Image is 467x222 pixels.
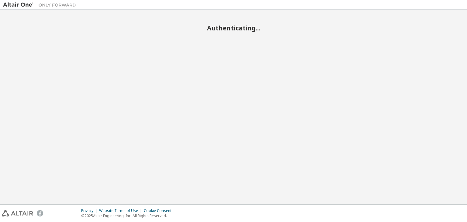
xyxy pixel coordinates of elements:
h2: Authenticating... [3,24,464,32]
img: facebook.svg [37,210,43,217]
div: Website Terms of Use [99,208,144,213]
img: altair_logo.svg [2,210,33,217]
img: Altair One [3,2,79,8]
p: © 2025 Altair Engineering, Inc. All Rights Reserved. [81,213,175,218]
div: Cookie Consent [144,208,175,213]
div: Privacy [81,208,99,213]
